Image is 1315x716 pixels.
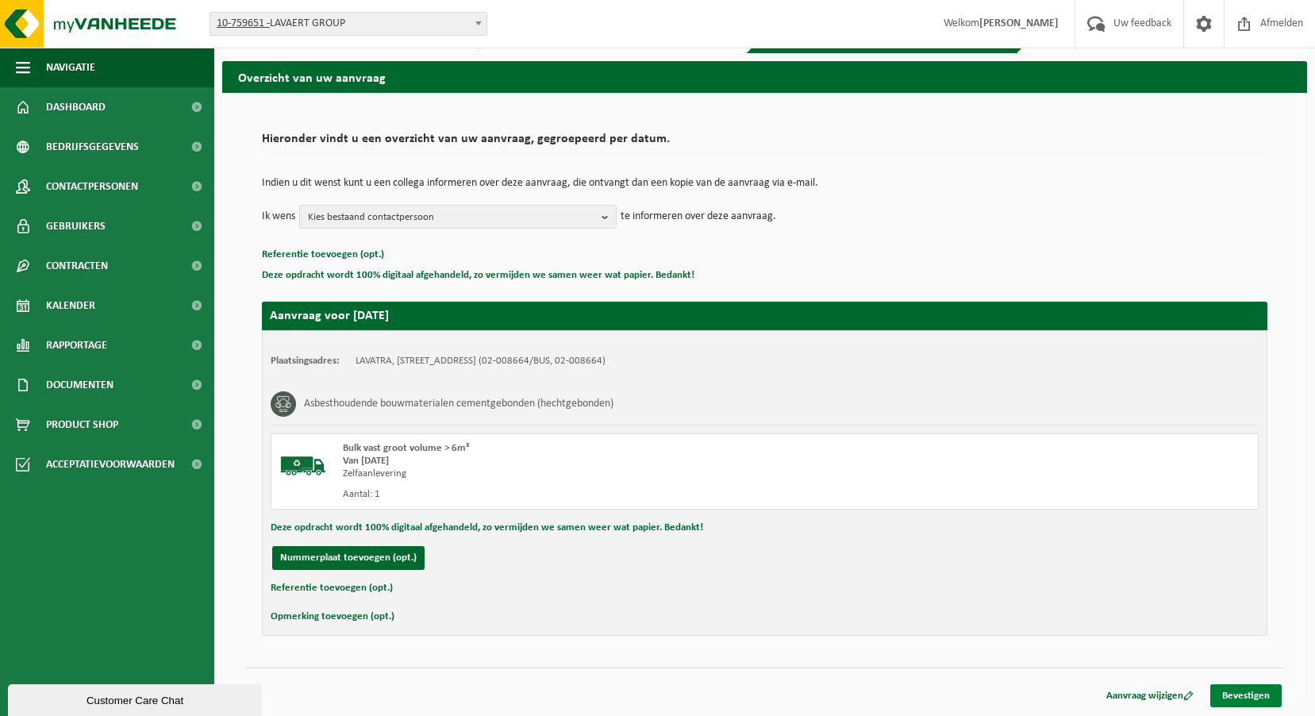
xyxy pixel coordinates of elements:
[271,578,393,599] button: Referentie toevoegen (opt.)
[1094,684,1205,707] a: Aanvraag wijzigen
[46,246,108,286] span: Contracten
[356,355,606,368] td: LAVATRA, [STREET_ADDRESS] (02-008664/BUS, 02-008664)
[279,442,327,490] img: BL-SO-LV.png
[299,205,617,229] button: Kies bestaand contactpersoon
[46,405,118,445] span: Product Shop
[262,265,694,286] button: Deze opdracht wordt 100% digitaal afgehandeld, zo vermijden we samen weer wat papier. Bedankt!
[46,167,138,206] span: Contactpersonen
[46,365,113,405] span: Documenten
[271,356,340,366] strong: Plaatsingsadres:
[262,178,1267,189] p: Indien u dit wenst kunt u een collega informeren over deze aanvraag, die ontvangt dan een kopie v...
[271,518,703,538] button: Deze opdracht wordt 100% digitaal afgehandeld, zo vermijden we samen weer wat papier. Bedankt!
[308,206,595,229] span: Kies bestaand contactpersoon
[46,206,106,246] span: Gebruikers
[46,48,95,87] span: Navigatie
[304,391,613,417] h3: Asbesthoudende bouwmaterialen cementgebonden (hechtgebonden)
[262,133,1267,154] h2: Hieronder vindt u een overzicht van uw aanvraag, gegroepeerd per datum.
[46,445,175,484] span: Acceptatievoorwaarden
[343,456,389,466] strong: Van [DATE]
[343,488,829,501] div: Aantal: 1
[262,244,384,265] button: Referentie toevoegen (opt.)
[343,443,469,453] span: Bulk vast groot volume > 6m³
[46,127,139,167] span: Bedrijfsgegevens
[210,13,486,35] span: 10-759651 - LAVAERT GROUP
[1210,684,1282,707] a: Bevestigen
[270,310,389,322] strong: Aanvraag voor [DATE]
[46,325,107,365] span: Rapportage
[343,468,829,480] div: Zelfaanlevering
[271,606,394,627] button: Opmerking toevoegen (opt.)
[8,681,265,716] iframe: chat widget
[210,12,487,36] span: 10-759651 - LAVAERT GROUP
[46,286,95,325] span: Kalender
[262,205,295,229] p: Ik wens
[222,61,1307,92] h2: Overzicht van uw aanvraag
[979,17,1059,29] strong: [PERSON_NAME]
[217,17,270,29] tcxspan: Call 10-759651 - via 3CX
[272,546,425,570] button: Nummerplaat toevoegen (opt.)
[621,205,776,229] p: te informeren over deze aanvraag.
[46,87,106,127] span: Dashboard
